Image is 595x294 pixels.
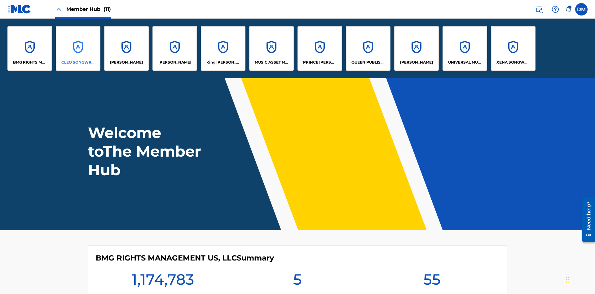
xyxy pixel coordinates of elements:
img: Close [55,6,63,13]
a: Accounts[PERSON_NAME] [394,26,439,71]
h1: 1,174,783 [132,270,194,292]
p: BMG RIGHTS MANAGEMENT US, LLC [13,60,47,65]
h1: Welcome to The Member Hub [88,123,204,179]
img: help [552,6,559,13]
p: MUSIC ASSET MANAGEMENT (MAM) [255,60,289,65]
iframe: Chat Widget [564,264,595,294]
a: Accounts[PERSON_NAME] [104,26,149,71]
p: QUEEN PUBLISHA [351,60,385,65]
p: ELVIS COSTELLO [110,60,143,65]
a: AccountsPRINCE [PERSON_NAME] [297,26,342,71]
p: XENA SONGWRITER [496,60,530,65]
p: RONALD MCTESTERSON [400,60,433,65]
span: Member Hub [66,6,111,13]
a: AccountsUNIVERSAL MUSIC PUB GROUP [443,26,487,71]
p: EYAMA MCSINGER [158,60,191,65]
div: Help [549,3,562,16]
a: AccountsCLEO SONGWRITER [56,26,100,71]
a: AccountsQUEEN PUBLISHA [346,26,390,71]
h1: 5 [293,270,302,292]
a: AccountsMUSIC ASSET MANAGEMENT (MAM) [249,26,294,71]
img: search [535,6,543,13]
span: (11) [104,6,111,12]
p: PRINCE MCTESTERSON [303,60,337,65]
a: Accounts[PERSON_NAME] [152,26,197,71]
img: MLC Logo [7,5,31,14]
p: King McTesterson [206,60,240,65]
h1: 55 [423,270,441,292]
div: Drag [566,270,570,289]
h4: BMG RIGHTS MANAGEMENT US, LLC [96,253,274,263]
a: AccountsKing [PERSON_NAME] [201,26,245,71]
iframe: Resource Center [578,194,595,245]
a: Public Search [533,3,545,16]
a: AccountsXENA SONGWRITER [491,26,535,71]
div: Notifications [565,6,571,12]
p: UNIVERSAL MUSIC PUB GROUP [448,60,482,65]
p: CLEO SONGWRITER [61,60,95,65]
a: AccountsBMG RIGHTS MANAGEMENT US, LLC [7,26,52,71]
div: User Menu [575,3,588,16]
